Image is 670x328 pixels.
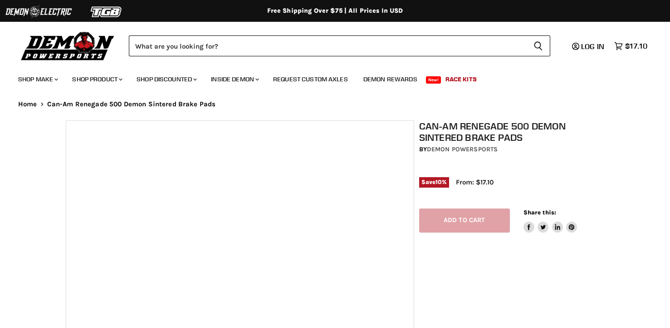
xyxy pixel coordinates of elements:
[456,178,494,186] span: From: $17.10
[581,42,604,51] span: Log in
[435,179,442,185] span: 10
[11,70,64,89] a: Shop Make
[419,177,449,187] span: Save %
[47,100,216,108] span: Can-Am Renegade 500 Demon Sintered Brake Pads
[18,30,117,62] img: Demon Powersports
[18,100,37,108] a: Home
[129,35,526,56] input: Search
[11,66,645,89] ul: Main menu
[610,40,652,53] a: $17.10
[523,209,577,233] aside: Share this:
[625,42,647,50] span: $17.10
[419,120,609,143] h1: Can-Am Renegade 500 Demon Sintered Brake Pads
[65,70,128,89] a: Shop Product
[526,35,550,56] button: Search
[427,145,498,153] a: Demon Powersports
[266,70,355,89] a: Request Custom Axles
[130,70,202,89] a: Shop Discounted
[5,3,73,20] img: Demon Electric Logo 2
[129,35,550,56] form: Product
[357,70,424,89] a: Demon Rewards
[419,144,609,154] div: by
[73,3,141,20] img: TGB Logo 2
[439,70,484,89] a: Race Kits
[426,76,441,84] span: New!
[204,70,264,89] a: Inside Demon
[568,42,610,50] a: Log in
[523,209,556,216] span: Share this:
